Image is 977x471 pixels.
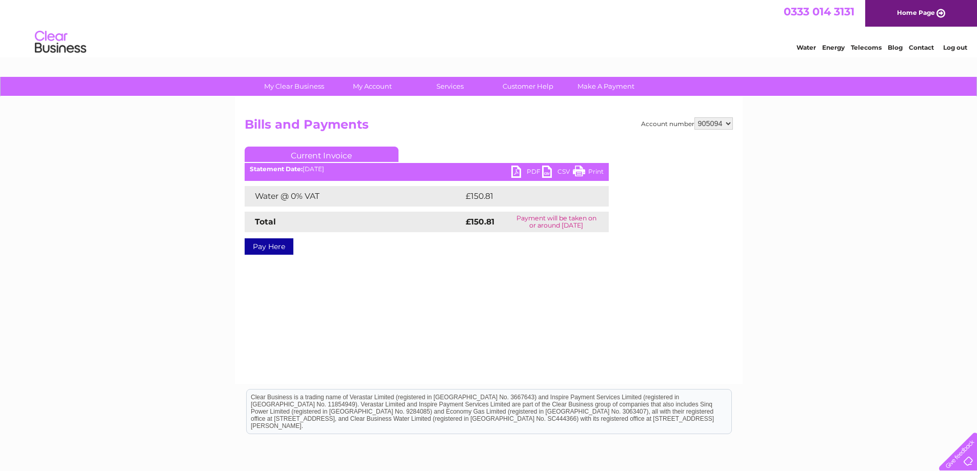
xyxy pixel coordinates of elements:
a: 0333 014 3131 [784,5,854,18]
div: Account number [641,117,733,130]
a: Water [796,44,816,51]
strong: £150.81 [466,217,494,227]
a: Pay Here [245,238,293,255]
a: Telecoms [851,44,882,51]
a: Blog [888,44,903,51]
b: Statement Date: [250,165,303,173]
td: Payment will be taken on or around [DATE] [504,212,608,232]
a: My Account [330,77,414,96]
a: My Clear Business [252,77,336,96]
h2: Bills and Payments [245,117,733,137]
div: Clear Business is a trading name of Verastar Limited (registered in [GEOGRAPHIC_DATA] No. 3667643... [247,6,731,50]
img: logo.png [34,27,87,58]
td: Water @ 0% VAT [245,186,463,207]
a: Services [408,77,492,96]
a: Current Invoice [245,147,398,162]
a: Customer Help [486,77,570,96]
div: [DATE] [245,166,609,173]
a: Print [573,166,604,180]
a: Energy [822,44,845,51]
strong: Total [255,217,276,227]
td: £150.81 [463,186,589,207]
a: Contact [909,44,934,51]
a: Make A Payment [564,77,648,96]
a: PDF [511,166,542,180]
a: CSV [542,166,573,180]
a: Log out [943,44,967,51]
